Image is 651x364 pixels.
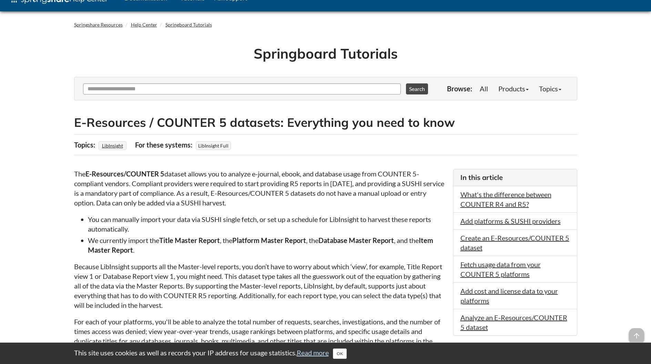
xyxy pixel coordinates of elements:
a: What's the difference between COUNTER R4 and R5? [460,190,551,208]
a: Help Center [131,22,157,28]
strong: E-Resources/COUNTER 5 [85,170,164,178]
h1: Springboard Tutorials [79,44,572,63]
p: Browse: [447,84,472,93]
div: For these systems: [135,138,194,151]
h3: In this article [460,173,570,182]
a: Create an E-Resources/COUNTER 5 dataset [460,234,569,252]
strong: Title Master Report [159,236,220,244]
a: Add platforms & SUSHI providers [460,217,561,225]
a: arrow_upward [629,329,644,337]
p: Because LibInsight supports all the Master-level reports, you don’t have to worry about which ‘vi... [74,262,446,310]
button: Search [406,83,428,94]
a: Topics [534,82,567,95]
li: We currently import the , the , the , and the . [88,235,446,255]
strong: Database Master Report [318,236,394,244]
a: Products [493,82,534,95]
strong: Platform Master Report [232,236,306,244]
p: The dataset allows you to analyze e-journal, ebook, and database usage from COUNTER 5-compliant v... [74,169,446,208]
button: Close [333,348,347,359]
div: Topics: [74,138,97,151]
a: Read more [297,348,329,357]
li: You can manually import your data via SUSHI single fetch, or set up a schedule for LibInsight to ... [88,214,446,234]
div: This site uses cookies as well as records your IP address for usage statistics. [67,348,584,359]
h2: E-Resources / COUNTER 5 datasets: Everything you need to know [74,114,577,131]
span: arrow_upward [629,328,644,343]
a: Springboard Tutorials [165,22,212,28]
a: All [475,82,493,95]
span: LibInsight Full [196,141,231,150]
a: LibInsight [101,141,124,151]
a: Analyze an E-Resources/COUNTER 5 dataset [460,313,567,331]
a: Fetch usage data from your COUNTER 5 platforms [460,260,541,278]
p: For each of your platforms, you'll be able to analyze the total number of requests, searches, inv... [74,317,446,355]
a: Springshare Resources [74,22,123,28]
a: Add cost and license data to your platforms [460,287,558,305]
